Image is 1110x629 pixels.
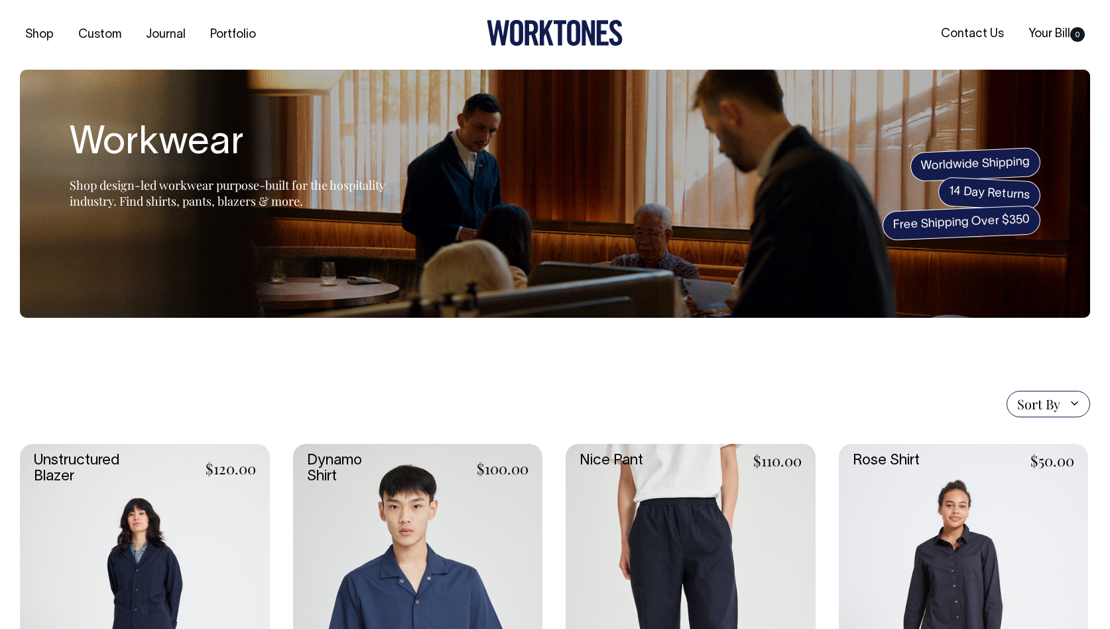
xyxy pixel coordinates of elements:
[70,177,385,209] span: Shop design-led workwear purpose-built for the hospitality industry. Find shirts, pants, blazers ...
[1023,23,1090,45] a: Your Bill0
[73,24,127,46] a: Custom
[20,24,59,46] a: Shop
[70,123,401,165] h1: Workwear
[910,147,1041,182] span: Worldwide Shipping
[938,176,1041,211] span: 14 Day Returns
[882,205,1041,241] span: Free Shipping Over $350
[1017,396,1060,412] span: Sort By
[205,24,261,46] a: Portfolio
[936,23,1009,45] a: Contact Us
[1070,27,1085,42] span: 0
[141,24,191,46] a: Journal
